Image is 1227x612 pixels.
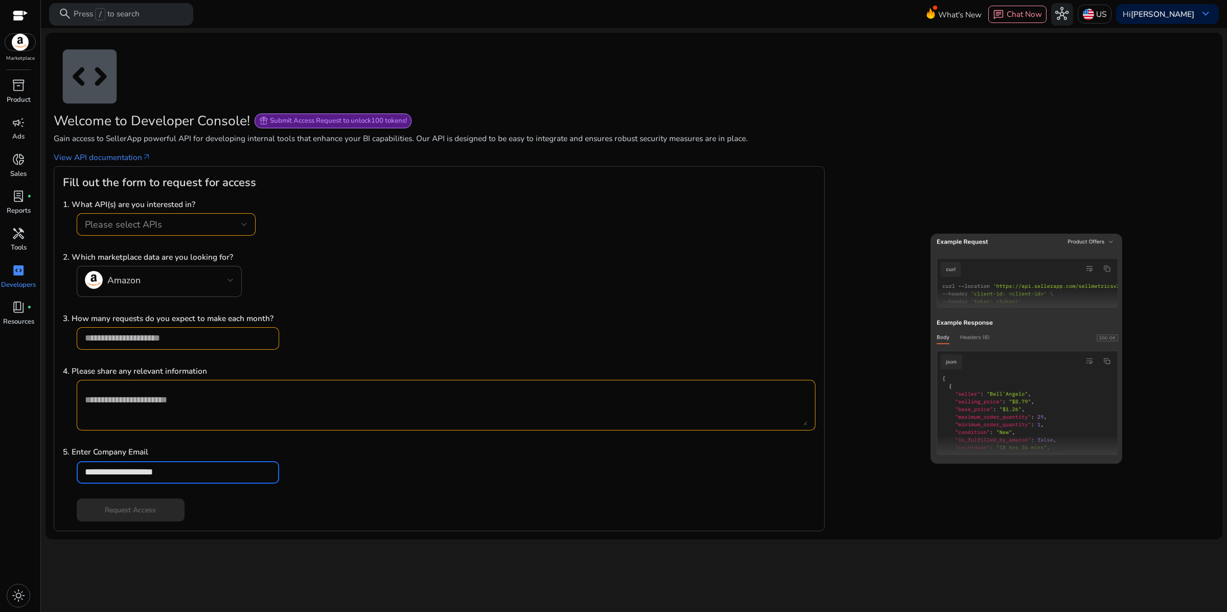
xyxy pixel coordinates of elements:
[1055,7,1069,20] span: hub
[11,243,27,253] p: Tools
[12,116,25,129] span: campaign
[27,194,32,199] span: fiber_manual_record
[63,176,815,189] h3: Fill out the form to request for access
[142,153,151,162] span: arrow_outward
[1131,9,1194,19] b: [PERSON_NAME]
[74,8,140,20] p: Press to search
[10,169,27,179] p: Sales
[63,365,815,377] p: 4. Please share any relevant information
[1051,3,1074,26] button: hub
[993,9,1004,20] span: chat
[12,227,25,240] span: handyman
[54,133,1214,144] p: Gain access to SellerApp powerful API for developing internal tools that enhance your BI capabili...
[6,55,35,62] p: Marketplace
[27,305,32,310] span: fiber_manual_record
[270,117,407,126] span: Submit Access Request to unlock
[1,280,36,290] p: Developers
[12,301,25,314] span: book_4
[12,264,25,277] span: code_blocks
[1199,7,1212,20] span: keyboard_arrow_down
[7,206,31,216] p: Reports
[63,251,815,263] p: 2. Which marketplace data are you looking for?
[259,117,268,126] span: featured_seasonal_and_gifts
[12,153,25,166] span: donut_small
[1123,10,1194,18] p: Hi
[12,190,25,203] span: lab_profile
[7,95,31,105] p: Product
[12,132,25,142] p: Ads
[63,312,815,324] p: 3. How many requests do you expect to make each month?
[12,79,25,92] span: inventory_2
[54,41,126,113] span: code_blocks
[1007,9,1042,19] span: Chat Now
[107,275,141,286] h4: Amazon
[371,116,407,125] b: 100 tokens!
[988,6,1046,23] button: chatChat Now
[1083,9,1094,20] img: us.svg
[938,6,982,24] span: What's New
[85,218,162,231] span: Please select APIs
[85,271,103,289] img: amazon.svg
[54,113,250,129] h2: Welcome to Developer Console!
[63,198,815,210] p: 1. What API(s) are you interested in?
[1096,5,1106,23] p: US
[5,34,36,51] img: amazon.svg
[58,7,72,20] span: search
[3,317,34,327] p: Resources
[12,589,25,602] span: light_mode
[54,151,151,163] a: View API documentationarrow_outward
[63,446,815,458] p: 5. Enter Company Email
[95,8,105,20] span: /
